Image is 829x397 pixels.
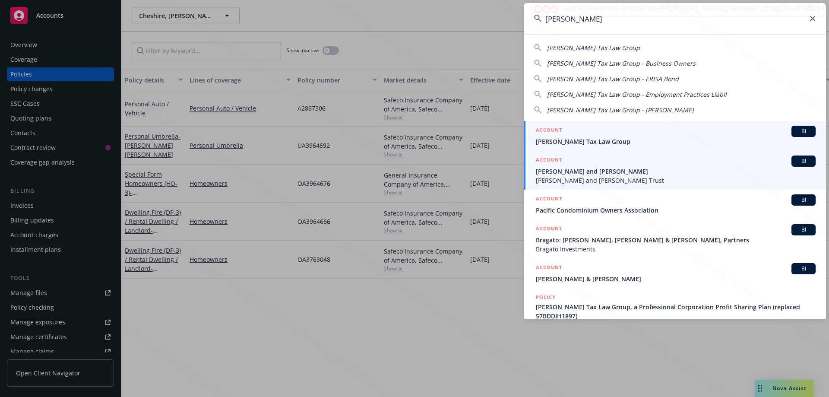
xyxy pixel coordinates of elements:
h5: ACCOUNT [536,156,562,166]
a: ACCOUNTBI[PERSON_NAME] Tax Law Group [524,121,826,151]
h5: ACCOUNT [536,224,562,235]
span: BI [795,196,812,204]
span: [PERSON_NAME] Tax Law Group [547,44,640,52]
span: [PERSON_NAME] Tax Law Group, a Professional Corporation Profit Sharing Plan (replaced 57BDDIH1897) [536,302,816,321]
a: ACCOUNTBI[PERSON_NAME] and [PERSON_NAME][PERSON_NAME] and [PERSON_NAME] Trust [524,151,826,190]
span: [PERSON_NAME] Tax Law Group [536,137,816,146]
a: POLICY[PERSON_NAME] Tax Law Group, a Professional Corporation Profit Sharing Plan (replaced 57BDD... [524,288,826,334]
h5: POLICY [536,293,556,302]
span: BI [795,157,812,165]
input: Search... [524,3,826,34]
h5: ACCOUNT [536,194,562,205]
span: [PERSON_NAME] and [PERSON_NAME] [536,167,816,176]
span: BI [795,127,812,135]
a: ACCOUNTBIPacific Condominium Owners Association [524,190,826,219]
span: [PERSON_NAME] Tax Law Group - [PERSON_NAME] [547,106,694,114]
span: Bragato Investments [536,245,816,254]
span: BI [795,265,812,273]
span: [PERSON_NAME] Tax Law Group - Employment Practices Liabil [547,90,727,98]
a: ACCOUNTBIBragato: [PERSON_NAME], [PERSON_NAME] & [PERSON_NAME], PartnersBragato Investments [524,219,826,258]
h5: ACCOUNT [536,126,562,136]
h5: ACCOUNT [536,263,562,273]
span: Bragato: [PERSON_NAME], [PERSON_NAME] & [PERSON_NAME], Partners [536,235,816,245]
span: Pacific Condominium Owners Association [536,206,816,215]
span: BI [795,226,812,234]
span: [PERSON_NAME] and [PERSON_NAME] Trust [536,176,816,185]
a: ACCOUNTBI[PERSON_NAME] & [PERSON_NAME] [524,258,826,288]
span: [PERSON_NAME] Tax Law Group - ERISA Bond [547,75,679,83]
span: [PERSON_NAME] Tax Law Group - Business Owners [547,59,696,67]
span: [PERSON_NAME] & [PERSON_NAME] [536,274,816,283]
